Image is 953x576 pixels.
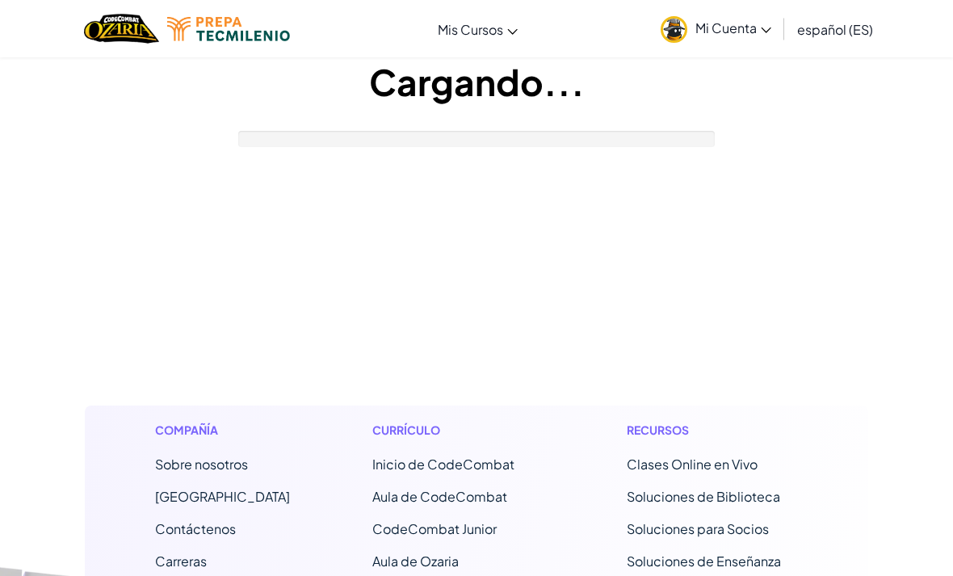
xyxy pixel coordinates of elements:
span: Mi Cuenta [695,19,771,36]
img: avatar [661,16,687,43]
a: Soluciones para Socios [627,520,769,537]
a: Clases Online en Vivo [627,456,758,473]
a: Aula de Ozaria [372,553,459,570]
a: Sobre nosotros [155,456,248,473]
h1: Compañía [155,422,290,439]
a: Soluciones de Biblioteca [627,488,780,505]
span: Mis Cursos [438,21,503,38]
a: español (ES) [789,7,881,51]
img: Home [84,12,159,45]
a: Aula de CodeCombat [372,488,507,505]
span: español (ES) [797,21,873,38]
a: Mi Cuenta [653,3,779,54]
a: CodeCombat Junior [372,520,497,537]
h1: Currículo [372,422,544,439]
a: [GEOGRAPHIC_DATA] [155,488,290,505]
a: Carreras [155,553,207,570]
img: Tecmilenio logo [167,17,290,41]
span: Contáctenos [155,520,236,537]
a: Ozaria by CodeCombat logo [84,12,159,45]
h1: Recursos [627,422,799,439]
a: Mis Cursos [430,7,526,51]
a: Soluciones de Enseñanza [627,553,781,570]
span: Inicio de CodeCombat [372,456,514,473]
